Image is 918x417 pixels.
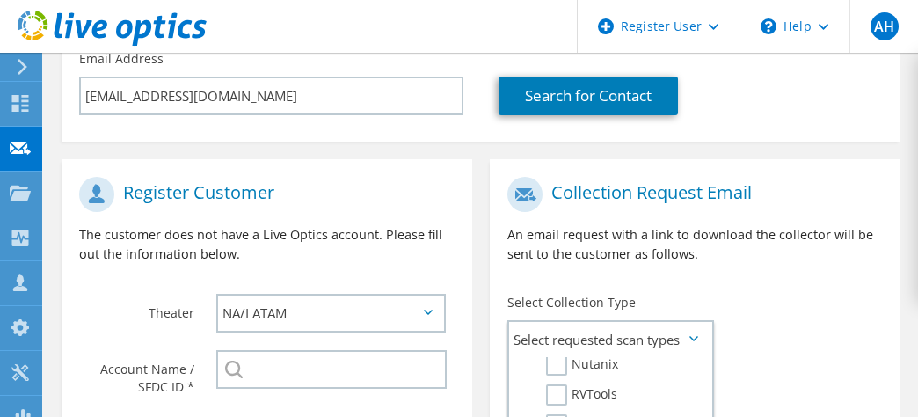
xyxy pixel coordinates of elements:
span: Select requested scan types [509,322,711,357]
span: AH [871,12,899,40]
label: Select Collection Type [507,294,636,311]
p: The customer does not have a Live Optics account. Please fill out the information below. [79,225,455,264]
label: RVTools [546,384,617,406]
label: Account Name / SFDC ID * [79,350,194,396]
label: Theater [79,294,194,322]
a: Search for Contact [499,77,678,115]
label: Nutanix [546,355,618,376]
h1: Collection Request Email [507,177,874,212]
p: An email request with a link to download the collector will be sent to the customer as follows. [507,225,883,264]
h1: Register Customer [79,177,446,212]
label: Email Address [79,50,164,68]
svg: \n [761,18,776,34]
